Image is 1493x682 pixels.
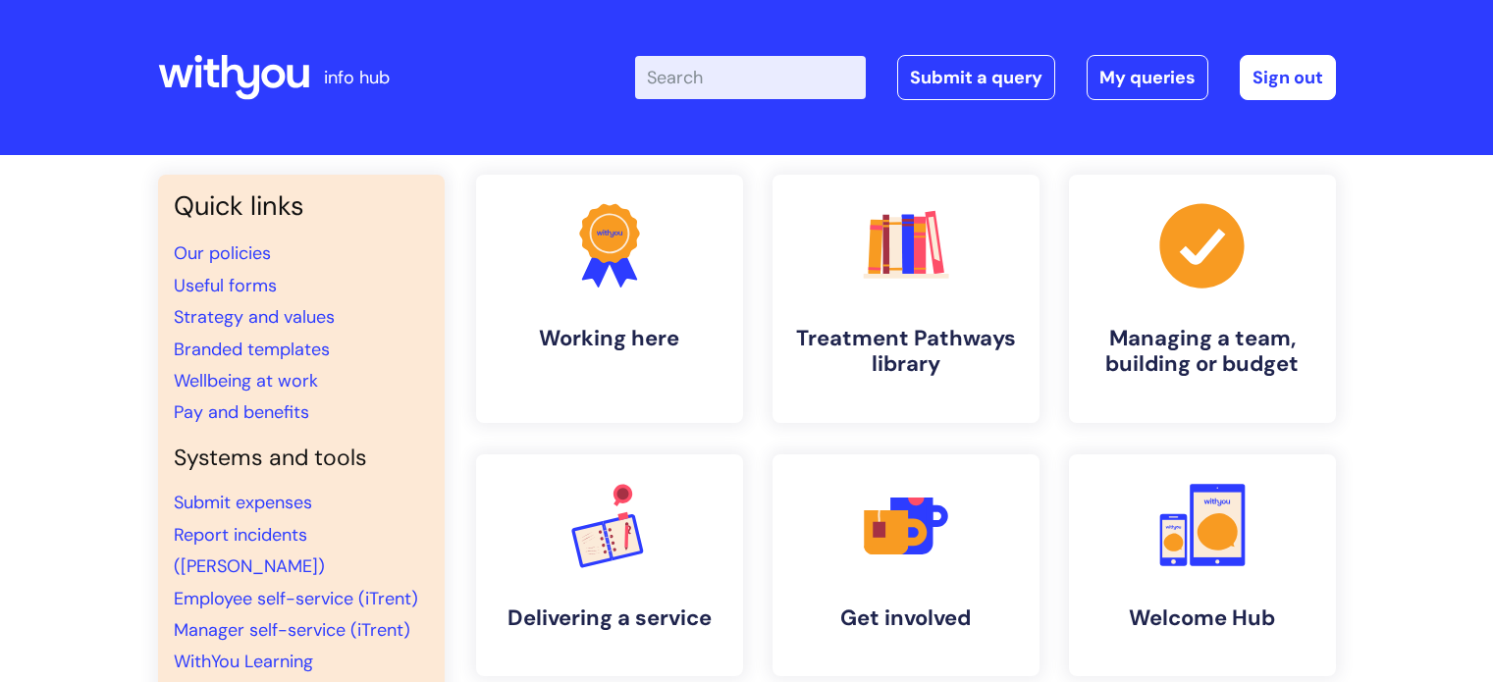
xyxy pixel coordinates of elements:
h4: Systems and tools [174,445,429,472]
a: Treatment Pathways library [773,175,1040,423]
h4: Get involved [788,605,1024,631]
a: Useful forms [174,274,277,297]
a: Sign out [1240,55,1336,100]
a: Manager self-service (iTrent) [174,618,410,642]
h4: Working here [492,326,727,351]
h3: Quick links [174,190,429,222]
a: Welcome Hub [1069,454,1336,676]
p: info hub [324,62,390,93]
a: My queries [1087,55,1208,100]
a: Pay and benefits [174,400,309,424]
a: Employee self-service (iTrent) [174,587,418,610]
a: Branded templates [174,338,330,361]
a: Our policies [174,241,271,265]
div: | - [635,55,1336,100]
a: Strategy and values [174,305,335,329]
h4: Delivering a service [492,605,727,631]
h4: Welcome Hub [1085,605,1320,631]
a: Submit a query [897,55,1055,100]
a: Delivering a service [476,454,743,676]
input: Search [635,56,866,99]
a: Wellbeing at work [174,369,318,393]
a: WithYou Learning [174,650,313,673]
a: Report incidents ([PERSON_NAME]) [174,523,325,578]
a: Managing a team, building or budget [1069,175,1336,423]
a: Submit expenses [174,491,312,514]
a: Get involved [773,454,1040,676]
h4: Treatment Pathways library [788,326,1024,378]
h4: Managing a team, building or budget [1085,326,1320,378]
a: Working here [476,175,743,423]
